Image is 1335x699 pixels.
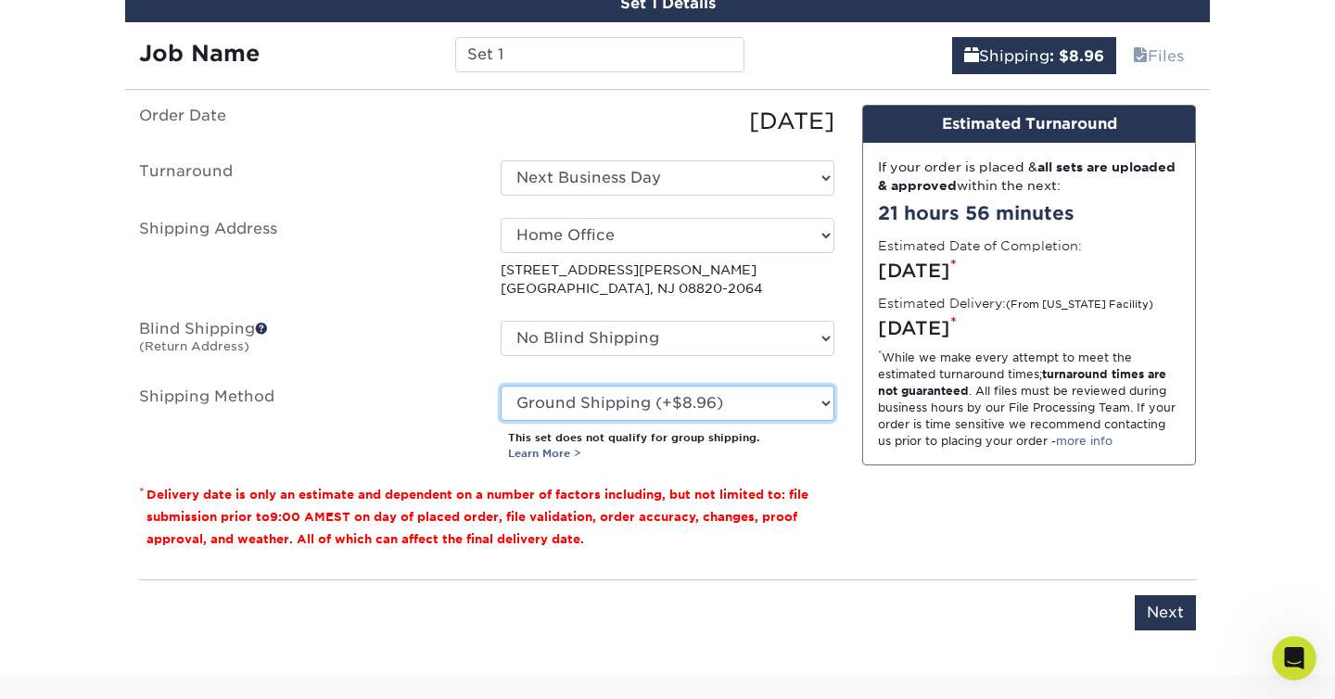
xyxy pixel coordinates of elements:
[878,257,1180,285] div: [DATE]
[29,557,44,572] button: Emoji picker
[863,106,1195,143] div: Estimated Turnaround
[501,261,834,299] p: [STREET_ADDRESS][PERSON_NAME] [GEOGRAPHIC_DATA], NJ 08820-2064
[139,40,260,67] strong: Job Name
[455,37,744,72] input: Enter a job name
[1135,595,1196,630] input: Next
[487,105,848,138] div: [DATE]
[878,349,1180,450] div: While we make every attempt to meet the estimated turnaround times; . All files must be reviewed ...
[1006,299,1153,311] small: (From [US_STATE] Facility)
[15,92,356,438] div: Irene says…
[15,438,304,496] div: Help [PERSON_NAME] understand how they’re doing:
[1056,434,1112,448] a: more info
[878,294,1153,312] label: Estimated Delivery:
[88,557,103,572] button: Upload attachment
[964,47,979,65] span: shipping
[56,52,74,70] img: Profile image for Irene
[15,49,356,92] div: Irene says…
[15,438,356,498] div: Operator says…
[80,55,184,68] b: [PERSON_NAME]
[30,449,289,485] div: Help [PERSON_NAME] understand how they’re doing:
[30,103,289,412] div: Good morning! Our file uploader will convert to the closest CMYK but it may not be as bright as w...
[80,53,316,70] div: joined the conversation
[146,488,808,546] small: Delivery date is only an estimate and dependent on a number of factors including, but not limited...
[878,236,1082,255] label: Estimated Date of Completion:
[1121,37,1196,74] a: Files
[1049,47,1104,65] b: : $8.96
[1272,636,1316,680] iframe: Intercom live chat
[878,314,1180,342] div: [DATE]
[118,557,133,572] button: Start recording
[508,430,834,462] p: This set does not qualify for group shipping.
[325,7,359,41] div: Close
[290,7,325,43] button: Home
[139,339,249,353] small: (Return Address)
[316,550,348,579] button: Send a message…
[5,642,158,693] iframe: Google Customer Reviews
[878,158,1180,196] div: If your order is placed & within the next:
[15,498,356,629] div: Operator says…
[878,199,1180,227] div: 21 hours 56 minutes
[125,160,487,196] label: Turnaround
[58,557,73,572] button: Gif picker
[952,37,1116,74] a: Shipping: $8.96
[125,218,487,299] label: Shipping Address
[125,386,487,462] label: Shipping Method
[90,18,156,32] h1: Operator
[125,105,487,138] label: Order Date
[16,518,355,550] textarea: Message…
[270,510,325,524] span: 9:00 AM
[15,92,304,423] div: Good morning!Our file uploader will convert to the closest CMYK but it may not be as bright as wh...
[1133,47,1148,65] span: files
[878,367,1166,398] strong: turnaround times are not guaranteed
[508,447,581,460] a: Learn More >
[125,321,487,363] label: Blind Shipping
